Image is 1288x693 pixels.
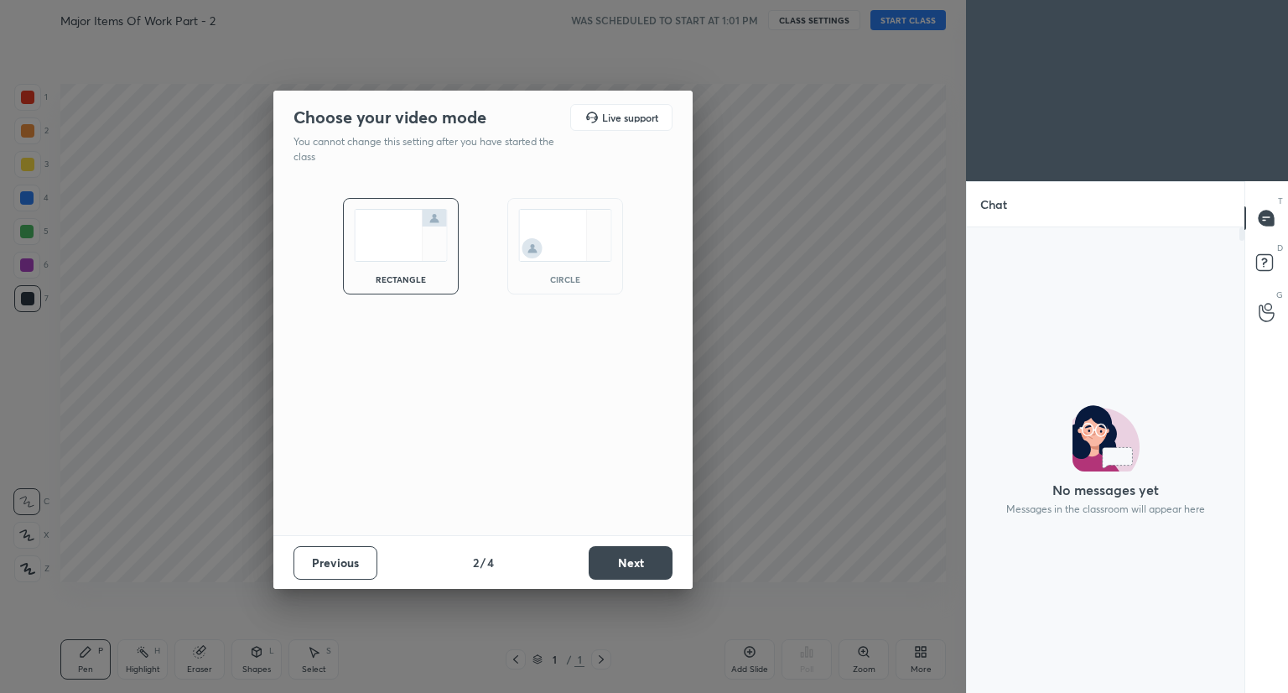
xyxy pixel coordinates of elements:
p: G [1276,289,1283,301]
div: circle [532,275,599,284]
p: You cannot change this setting after you have started the class [293,134,565,164]
div: rectangle [367,275,434,284]
h4: / [480,554,486,571]
h4: 2 [473,554,479,571]
h2: Choose your video mode [293,107,486,128]
h4: 4 [487,554,494,571]
p: D [1277,242,1283,254]
img: normalScreenIcon.ae25ed63.svg [354,209,448,262]
p: T [1278,195,1283,207]
h5: Live support [602,112,658,122]
button: Previous [293,546,377,580]
img: circleScreenIcon.acc0effb.svg [518,209,612,262]
button: Next [589,546,673,580]
p: Chat [967,182,1021,227]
